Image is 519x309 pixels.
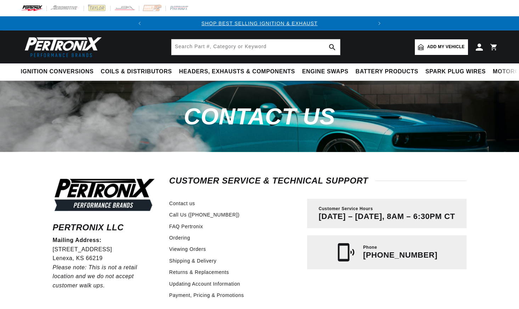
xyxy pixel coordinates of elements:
[169,234,190,242] a: Ordering
[147,19,372,27] div: 1 of 2
[147,19,372,27] div: Announcement
[53,254,156,263] p: Lenexa, KS 66219
[201,21,317,26] a: SHOP BEST SELLING IGNITION & EXHAUST
[169,291,244,299] a: Payment, Pricing & Promotions
[53,224,156,231] h6: Pertronix LLC
[184,103,335,129] span: Contact us
[169,211,240,219] a: Call Us ([PHONE_NUMBER])
[363,245,377,251] span: Phone
[171,39,340,55] input: Search Part #, Category or Keyword
[318,212,455,221] p: [DATE] – [DATE], 8AM – 6:30PM CT
[318,206,373,212] span: Customer Service Hours
[169,257,217,265] a: Shipping & Delivery
[21,63,97,80] summary: Ignition Conversions
[363,251,438,260] p: [PHONE_NUMBER]
[299,63,352,80] summary: Engine Swaps
[169,177,467,184] h2: Customer Service & Technical Support
[179,68,295,75] span: Headers, Exhausts & Components
[169,223,203,230] a: FAQ Pertronix
[356,68,418,75] span: Battery Products
[325,39,340,55] button: search button
[21,35,102,59] img: Pertronix
[169,245,206,253] a: Viewing Orders
[425,68,486,75] span: Spark Plug Wires
[21,68,94,75] span: Ignition Conversions
[169,200,195,207] a: Contact us
[53,237,102,243] strong: Mailing Address:
[422,63,489,80] summary: Spark Plug Wires
[175,63,298,80] summary: Headers, Exhausts & Components
[169,268,229,276] a: Returns & Replacements
[97,63,175,80] summary: Coils & Distributors
[132,16,147,30] button: Translation missing: en.sections.announcements.previous_announcement
[302,68,349,75] span: Engine Swaps
[427,44,465,50] span: Add my vehicle
[53,245,156,254] p: [STREET_ADDRESS]
[372,16,387,30] button: Translation missing: en.sections.announcements.next_announcement
[53,264,137,288] em: Please note: This is not a retail location and we do not accept customer walk ups.
[101,68,172,75] span: Coils & Distributors
[352,63,422,80] summary: Battery Products
[3,16,516,30] slideshow-component: Translation missing: en.sections.announcements.announcement_bar
[307,235,466,269] a: Phone [PHONE_NUMBER]
[169,280,240,288] a: Updating Account Information
[415,39,468,55] a: Add my vehicle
